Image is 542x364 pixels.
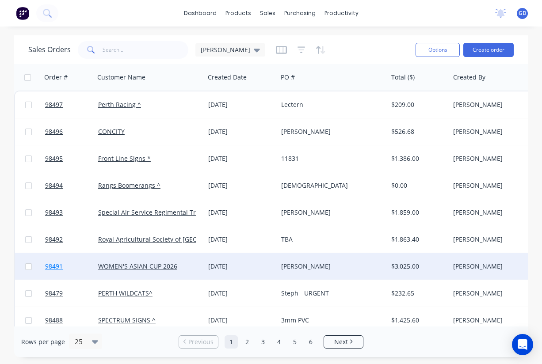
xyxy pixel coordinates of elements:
a: 98494 [45,172,98,199]
div: [DEMOGRAPHIC_DATA] [281,181,379,190]
a: Page 4 [272,335,286,349]
div: [DATE] [208,127,274,136]
a: 98488 [45,307,98,334]
div: $0.00 [391,181,443,190]
div: Order # [44,73,68,82]
div: $3,025.00 [391,262,443,271]
div: $526.68 [391,127,443,136]
h1: Sales Orders [28,45,71,54]
span: 98494 [45,181,63,190]
div: Open Intercom Messenger [512,334,533,355]
a: 98495 [45,145,98,172]
div: Created By [453,73,485,82]
div: [DATE] [208,262,274,271]
div: Steph - URGENT [281,289,379,298]
a: 98496 [45,118,98,145]
a: Perth Racing ^ [98,100,141,109]
a: WOMEN'S ASIAN CUP 2026 [98,262,177,270]
a: CONCITY [98,127,125,136]
div: [DATE] [208,181,274,190]
div: TBA [281,235,379,244]
a: 98493 [45,199,98,226]
a: Previous page [179,337,218,346]
div: [DATE] [208,154,274,163]
a: Rangs Boomerangs ^ [98,181,160,190]
a: Front Line Signs * [98,154,151,163]
div: Lectern [281,100,379,109]
div: [DATE] [208,289,274,298]
a: Next page [324,337,363,346]
div: [PERSON_NAME] [281,208,379,217]
a: Page 3 [256,335,270,349]
div: $209.00 [391,100,443,109]
span: 98479 [45,289,63,298]
div: productivity [320,7,363,20]
a: dashboard [179,7,221,20]
span: 98496 [45,127,63,136]
div: Total ($) [391,73,415,82]
div: [PERSON_NAME] [281,127,379,136]
div: $1,425.60 [391,316,443,325]
span: 98497 [45,100,63,109]
span: 98492 [45,235,63,244]
div: [PERSON_NAME] [281,262,379,271]
a: 98491 [45,253,98,280]
div: 3mm PVC [281,316,379,325]
div: $1,386.00 [391,154,443,163]
a: 98492 [45,226,98,253]
ul: Pagination [175,335,367,349]
div: 11831 [281,154,379,163]
div: sales [256,7,280,20]
a: Special Air Service Regimental Trust Fund [98,208,222,216]
div: [DATE] [208,316,274,325]
span: 98491 [45,262,63,271]
div: [DATE] [208,100,274,109]
div: purchasing [280,7,320,20]
div: Created Date [208,73,247,82]
a: 98479 [45,280,98,307]
span: Next [334,337,348,346]
span: 98493 [45,208,63,217]
div: Customer Name [97,73,145,82]
button: Options [416,43,460,57]
div: products [221,7,256,20]
div: $1,863.40 [391,235,443,244]
div: [DATE] [208,235,274,244]
a: PERTH WILDCATS^ [98,289,153,297]
a: 98497 [45,91,98,118]
span: [PERSON_NAME] [201,45,250,54]
a: Page 1 is your current page [225,335,238,349]
a: SPECTRUM SIGNS ^ [98,316,156,324]
span: Previous [188,337,214,346]
a: Page 5 [288,335,302,349]
img: Factory [16,7,29,20]
div: PO # [281,73,295,82]
a: Page 6 [304,335,317,349]
a: Royal Agricultural Society of [GEOGRAPHIC_DATA] [98,235,244,243]
span: Rows per page [21,337,65,346]
input: Search... [103,41,189,59]
div: $232.65 [391,289,443,298]
span: 98495 [45,154,63,163]
span: 98488 [45,316,63,325]
button: Create order [463,43,514,57]
a: Page 2 [240,335,254,349]
div: [DATE] [208,208,274,217]
span: GD [519,9,527,17]
div: $1,859.00 [391,208,443,217]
